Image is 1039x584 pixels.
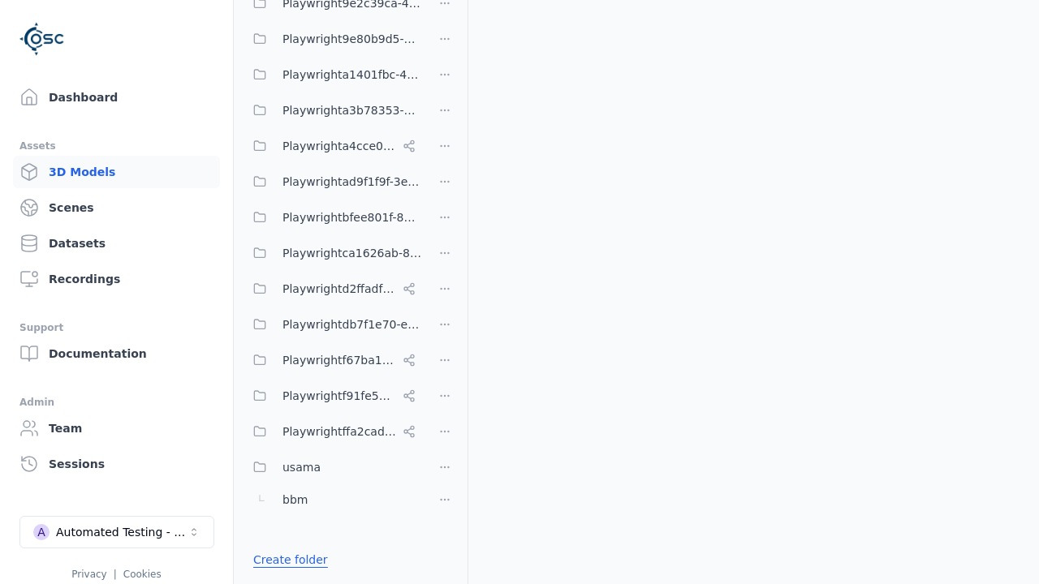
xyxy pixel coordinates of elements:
span: Playwrightbfee801f-8be1-42a6-b774-94c49e43b650 [282,208,422,227]
span: usama [282,457,321,477]
img: Logo [19,16,65,62]
button: Create folder [244,545,338,574]
div: A [33,524,50,540]
a: Sessions [13,448,220,480]
button: Playwrightdb7f1e70-e54d-4da7-b38d-464ac70cc2ba [244,308,422,341]
span: bbm [282,490,308,509]
button: usama [244,451,422,483]
div: Assets [19,136,213,156]
span: Playwrighta1401fbc-43d7-48dd-a309-be935d99d708 [282,65,422,84]
button: Playwrightbfee801f-8be1-42a6-b774-94c49e43b650 [244,201,422,234]
a: Team [13,412,220,444]
span: Playwrightffa2cad8-0214-4c2f-a758-8e9593c5a37e [282,422,396,441]
a: Documentation [13,337,220,370]
button: Playwrightca1626ab-8cec-4ddc-b85a-2f9392fe08d1 [244,237,422,269]
span: | [114,569,117,580]
button: Playwrighta3b78353-5999-46c5-9eab-70007203469a [244,94,422,127]
a: Create folder [253,552,328,568]
a: Privacy [71,569,106,580]
span: Playwrightd2ffadf0-c973-454c-8fcf-dadaeffcb802 [282,279,396,298]
span: Playwrightad9f1f9f-3e6a-4231-8f19-c506bf64a382 [282,172,422,191]
a: Scenes [13,191,220,224]
div: Admin [19,393,213,412]
div: Support [19,318,213,337]
button: Playwrighta1401fbc-43d7-48dd-a309-be935d99d708 [244,58,422,91]
button: Playwrightd2ffadf0-c973-454c-8fcf-dadaeffcb802 [244,273,422,305]
a: 3D Models [13,156,220,188]
button: Playwrighta4cce06a-a8e6-4c0d-bfc1-93e8d78d750a [244,130,422,162]
span: Playwrighta3b78353-5999-46c5-9eab-70007203469a [282,101,422,120]
button: Playwrightf91fe523-dd75-44f3-a953-451f6070cb42 [244,380,422,412]
button: Playwrightad9f1f9f-3e6a-4231-8f19-c506bf64a382 [244,165,422,198]
button: Playwrightf67ba199-386a-42d1-aebc-3b37e79c7296 [244,344,422,376]
span: Playwrightdb7f1e70-e54d-4da7-b38d-464ac70cc2ba [282,315,422,334]
span: Playwrightf67ba199-386a-42d1-aebc-3b37e79c7296 [282,350,396,370]
span: Playwrightca1626ab-8cec-4ddc-b85a-2f9392fe08d1 [282,243,422,263]
button: Playwright9e80b9d5-ab0b-4e8f-a3de-da46b25b8298 [244,23,422,55]
button: Playwrightffa2cad8-0214-4c2f-a758-8e9593c5a37e [244,415,422,448]
button: bbm [244,483,422,516]
span: Playwrighta4cce06a-a8e6-4c0d-bfc1-93e8d78d750a [282,136,396,156]
div: Automated Testing - Playwright [56,524,188,540]
a: Datasets [13,227,220,260]
a: Recordings [13,263,220,295]
span: Playwright9e80b9d5-ab0b-4e8f-a3de-da46b25b8298 [282,29,422,49]
span: Playwrightf91fe523-dd75-44f3-a953-451f6070cb42 [282,386,396,406]
a: Dashboard [13,81,220,114]
a: Cookies [123,569,162,580]
button: Select a workspace [19,516,214,548]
